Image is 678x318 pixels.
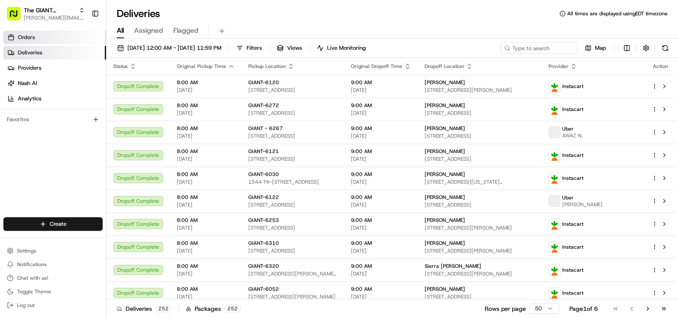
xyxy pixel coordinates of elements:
[351,179,411,185] span: [DATE]
[24,6,75,14] button: The GIANT Company
[3,113,103,126] div: Favorites
[177,224,235,231] span: [DATE]
[562,83,583,90] span: Instacart
[248,148,279,155] span: GIANT-6121
[562,132,583,139] span: AWAZ N.
[562,267,583,273] span: Instacart
[425,240,465,247] span: [PERSON_NAME]
[177,63,226,70] span: Original Pickup Time
[9,34,155,48] p: Welcome 👋
[562,175,583,182] span: Instacart
[60,144,103,150] a: Powered byPylon
[562,152,583,159] span: Instacart
[177,87,235,94] span: [DATE]
[248,87,337,94] span: [STREET_ADDRESS]
[562,106,583,113] span: Instacart
[3,46,106,60] a: Deliveries
[351,110,411,116] span: [DATE]
[351,171,411,178] span: 9:00 AM
[177,263,235,270] span: 8:00 AM
[248,171,279,178] span: GIANT-6030
[224,305,241,312] div: 252
[17,302,34,309] span: Log out
[9,9,26,26] img: Nash
[351,102,411,109] span: 9:00 AM
[425,63,464,70] span: Dropoff Location
[652,63,669,70] div: Action
[177,102,235,109] span: 8:00 AM
[567,10,668,17] span: All times are displayed using EDT timezone
[248,110,337,116] span: [STREET_ADDRESS]
[17,247,36,254] span: Settings
[24,14,85,21] button: [PERSON_NAME][EMAIL_ADDRESS][PERSON_NAME][DOMAIN_NAME]
[425,194,465,201] span: [PERSON_NAME]
[351,194,411,201] span: 9:00 AM
[177,194,235,201] span: 8:00 AM
[50,220,66,228] span: Create
[145,84,155,94] button: Start new chat
[9,81,24,97] img: 1736555255976-a54dd68f-1ca7-489b-9aae-adbdc363a1c4
[425,102,465,109] span: [PERSON_NAME]
[18,79,37,87] span: Nash AI
[425,110,535,116] span: [STREET_ADDRESS]
[248,194,279,201] span: GIANT-6122
[248,202,337,208] span: [STREET_ADDRESS]
[177,148,235,155] span: 8:00 AM
[351,247,411,254] span: [DATE]
[425,179,535,185] span: [STREET_ADDRESS][US_STATE][PERSON_NAME]
[549,173,560,184] img: profile_instacart_ahold_partner.png
[425,133,535,139] span: [STREET_ADDRESS]
[3,31,106,44] a: Orders
[425,286,465,292] span: [PERSON_NAME]
[351,202,411,208] span: [DATE]
[549,219,560,230] img: profile_instacart_ahold_partner.png
[3,272,103,284] button: Chat with us!
[177,133,235,139] span: [DATE]
[177,240,235,247] span: 8:00 AM
[248,156,337,162] span: [STREET_ADDRESS]
[425,79,465,86] span: [PERSON_NAME]
[549,104,560,115] img: profile_instacart_ahold_partner.png
[562,244,583,250] span: Instacart
[18,49,42,57] span: Deliveries
[173,26,198,36] span: Flagged
[562,290,583,296] span: Instacart
[3,3,88,24] button: The GIANT Company[PERSON_NAME][EMAIL_ADDRESS][PERSON_NAME][DOMAIN_NAME]
[3,245,103,257] button: Settings
[351,156,411,162] span: [DATE]
[501,42,577,54] input: Type to search
[134,26,163,36] span: Assigned
[3,217,103,231] button: Create
[273,42,306,54] button: Views
[549,241,560,253] img: profile_instacart_ahold_partner.png
[18,64,41,72] span: Providers
[425,263,481,270] span: Sierra [PERSON_NAME]
[18,34,35,41] span: Orders
[9,124,15,131] div: 📗
[186,304,241,313] div: Packages
[177,202,235,208] span: [DATE]
[3,61,106,75] a: Providers
[351,270,411,277] span: [DATE]
[351,293,411,300] span: [DATE]
[425,171,465,178] span: [PERSON_NAME]
[351,263,411,270] span: 9:00 AM
[177,293,235,300] span: [DATE]
[18,95,41,102] span: Analytics
[247,44,262,52] span: Filters
[80,123,137,132] span: API Documentation
[248,133,337,139] span: [STREET_ADDRESS]
[127,44,221,52] span: [DATE] 12:00 AM - [DATE] 11:59 PM
[351,217,411,224] span: 9:00 AM
[562,194,574,201] span: Uber
[351,125,411,132] span: 9:00 AM
[3,258,103,270] button: Notifications
[549,63,569,70] span: Provider
[351,224,411,231] span: [DATE]
[177,286,235,292] span: 8:00 AM
[29,90,108,97] div: We're available if you need us!
[425,270,535,277] span: [STREET_ADDRESS][PERSON_NAME]
[562,221,583,227] span: Instacart
[248,247,337,254] span: [STREET_ADDRESS]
